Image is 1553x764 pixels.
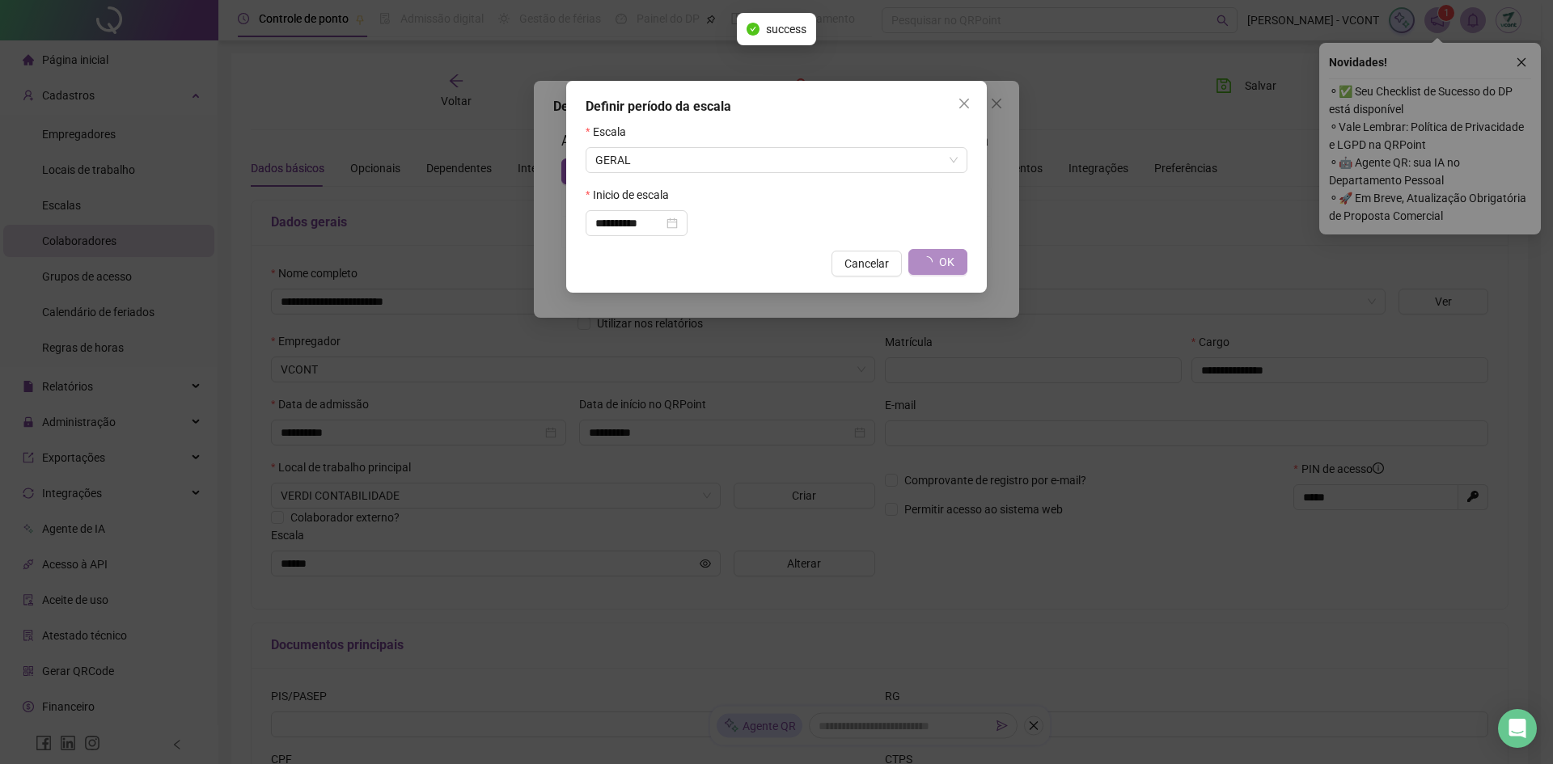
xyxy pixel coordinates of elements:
[747,23,760,36] span: check-circle
[844,255,889,272] span: Cancelar
[586,186,679,204] label: Inicio de escala
[586,123,637,141] label: Escala
[939,253,954,271] span: OK
[958,97,971,110] span: close
[908,249,967,275] button: OK
[951,91,977,116] button: Close
[1498,709,1537,748] div: Open Intercom Messenger
[832,251,902,276] button: Cancelar
[920,255,934,269] span: loading
[595,148,958,172] span: GERAL
[766,20,806,38] span: success
[586,97,967,116] div: Definir período da escala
